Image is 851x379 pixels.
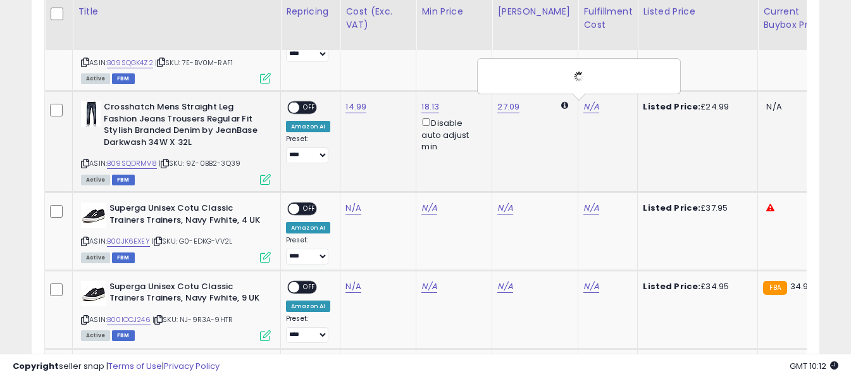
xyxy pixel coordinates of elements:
a: N/A [421,202,437,214]
a: N/A [345,280,361,293]
div: Amazon AI [286,222,330,233]
div: £34.95 [643,281,748,292]
div: Listed Price [643,5,752,18]
div: ASIN: [81,281,271,340]
div: Preset: [286,236,330,264]
div: Repricing [286,5,335,18]
div: Disable auto adjust min [421,116,482,152]
a: N/A [583,280,599,293]
div: Min Price [421,5,487,18]
i: Calculated using Dynamic Max Price. [561,101,568,109]
div: Amazon AI [286,121,330,132]
span: All listings currently available for purchase on Amazon [81,252,110,263]
a: B00IOCJ246 [107,314,151,325]
img: 41O+a5cE2FL._SL40_.jpg [81,202,106,228]
small: FBA [763,281,786,295]
span: 2025-08-18 10:12 GMT [790,360,838,372]
a: B09SQDRMV8 [107,158,157,169]
div: Cost (Exc. VAT) [345,5,411,32]
div: Title [78,5,275,18]
div: Preset: [286,314,330,343]
span: FBM [112,175,135,185]
span: FBM [112,330,135,341]
a: 27.09 [497,101,519,113]
span: All listings currently available for purchase on Amazon [81,330,110,341]
b: Crosshatch Mens Straight Leg Fashion Jeans Trousers Regular Fit Stylish Branded Denim by JeanBase... [104,101,258,151]
div: Current Buybox Price [763,5,828,32]
span: All listings currently available for purchase on Amazon [81,175,110,185]
img: 41O+a5cE2FL._SL40_.jpg [81,281,106,306]
a: 18.13 [421,101,439,113]
a: Terms of Use [108,360,162,372]
span: | SKU: 7E-BV0M-RAF1 [155,58,233,68]
a: Privacy Policy [164,360,220,372]
a: B09SQGK4Z2 [107,58,153,68]
span: | SKU: NJ-9R3A-9HTR [152,314,233,325]
div: £37.95 [643,202,748,214]
span: FBM [112,73,135,84]
div: ASIN: [81,101,271,183]
div: Fulfillment Cost [583,5,632,32]
a: N/A [497,202,512,214]
span: N/A [766,101,781,113]
span: FBM [112,252,135,263]
span: | SKU: G0-EDKG-VV2L [152,236,232,246]
div: £24.99 [643,101,748,113]
a: N/A [345,202,361,214]
a: N/A [421,280,437,293]
span: All listings currently available for purchase on Amazon [81,73,110,84]
b: Listed Price: [643,202,700,214]
span: OFF [299,103,320,113]
a: N/A [583,101,599,113]
a: B00JK6EXEY [107,236,150,247]
div: Preset: [286,135,330,163]
b: Superga Unisex Cotu Classic Trainers Trainers, Navy Fwhite, 4 UK [109,202,263,229]
strong: Copyright [13,360,59,372]
a: 14.99 [345,101,366,113]
span: OFF [299,282,320,292]
div: seller snap | | [13,361,220,373]
b: Superga Unisex Cotu Classic Trainers Trainers, Navy Fwhite, 9 UK [109,281,263,308]
span: OFF [299,204,320,214]
b: Listed Price: [643,280,700,292]
a: N/A [497,280,512,293]
img: 31KMYG7qzRL._SL40_.jpg [81,101,101,127]
b: Listed Price: [643,101,700,113]
span: 34.95 [790,280,814,292]
div: Amazon AI [286,301,330,312]
a: N/A [583,202,599,214]
span: | SKU: 9Z-0BB2-3Q39 [159,158,240,168]
div: [PERSON_NAME] [497,5,573,18]
div: ASIN: [81,202,271,261]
